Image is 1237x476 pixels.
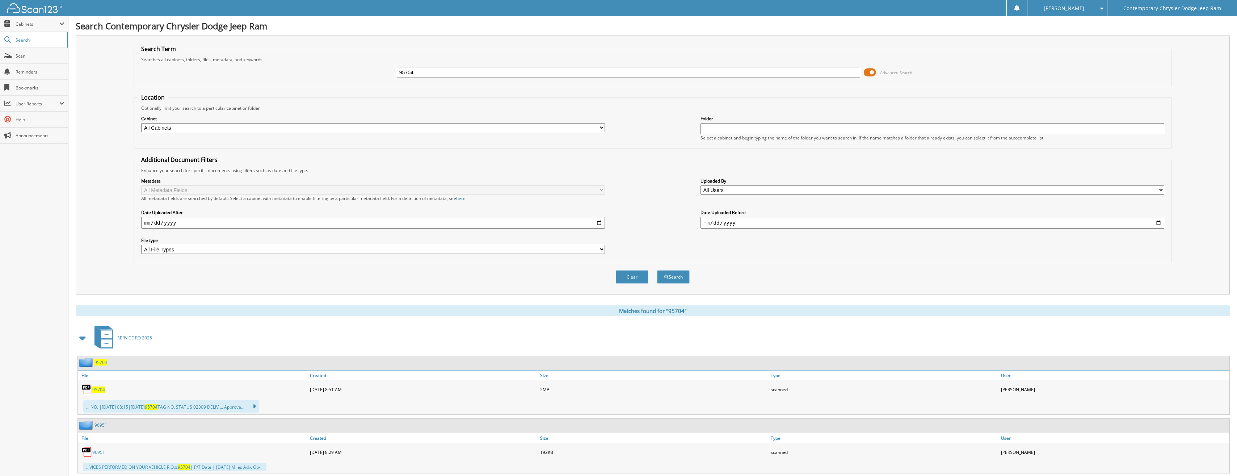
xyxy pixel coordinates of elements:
[16,53,64,59] span: Scan
[538,382,769,397] div: 2MB
[145,404,157,410] span: 95704
[999,445,1229,459] div: [PERSON_NAME]
[83,463,266,471] div: ...VICES PERFORMED ON YOUR VEHICLE R.O.# | P/T Date | [DATE] Miles Adv. Op-...
[456,195,466,201] a: here
[16,21,59,27] span: Cabinets
[16,133,64,139] span: Announcements
[538,371,769,380] a: Size
[769,445,999,459] div: scanned
[138,93,168,101] legend: Location
[81,447,92,458] img: PDF.png
[78,433,308,443] a: File
[138,57,1167,63] div: Searches all cabinets, folders, files, metadata, and keywords
[141,217,605,229] input: start
[1123,6,1221,11] span: Contemporary Chrysler Dodge Jeep Ram
[16,69,64,75] span: Reminders
[308,382,538,397] div: [DATE] 8:51 AM
[138,105,1167,111] div: Optionally limit your search to a particular cabinet or folder
[94,359,107,366] a: 95704
[616,270,648,284] button: Clear
[141,237,605,243] label: File type
[1044,6,1084,11] span: [PERSON_NAME]
[79,421,94,430] img: folder2.png
[999,382,1229,397] div: [PERSON_NAME]
[16,117,64,123] span: Help
[83,400,259,413] div: ... NO. |[DATE] 08:15|[DATE] TAG NO. STATUS 02309 DELIV ... Approva...
[81,384,92,395] img: PDF.png
[657,270,690,284] button: Search
[700,217,1164,229] input: end
[16,101,59,107] span: User Reports
[769,433,999,443] a: Type
[999,433,1229,443] a: User
[138,45,180,53] legend: Search Term
[700,209,1164,216] label: Date Uploaded Before
[538,433,769,443] a: Size
[141,178,605,184] label: Metadata
[76,305,1230,316] div: Matches found for "95704"
[700,135,1164,141] div: Select a cabinet and begin typing the name of the folder you want to search in. If the name match...
[538,445,769,459] div: 192KB
[76,20,1230,32] h1: Search Contemporary Chrysler Dodge Jeep Ram
[769,371,999,380] a: Type
[308,371,538,380] a: Created
[117,335,152,341] span: SERVICE RO 2025
[700,178,1164,184] label: Uploaded By
[880,70,912,75] span: Advanced Search
[308,445,538,459] div: [DATE] 8:29 AM
[90,323,152,352] a: SERVICE RO 2025
[92,449,105,455] a: 96951
[16,85,64,91] span: Bookmarks
[999,371,1229,380] a: User
[141,116,605,122] label: Cabinet
[94,422,107,428] a: 96951
[178,464,190,470] span: 95704
[78,371,308,380] a: File
[138,167,1167,174] div: Enhance your search for specific documents using filters such as date and file type.
[141,195,605,201] div: All metadata fields are searched by default. Select a cabinet with metadata to enable filtering b...
[16,37,63,43] span: Search
[138,156,221,164] legend: Additional Document Filters
[308,433,538,443] a: Created
[79,358,94,367] img: folder2.png
[769,382,999,397] div: scanned
[7,3,62,13] img: scan123-logo-white.svg
[700,116,1164,122] label: Folder
[141,209,605,216] label: Date Uploaded After
[92,387,105,393] a: 95704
